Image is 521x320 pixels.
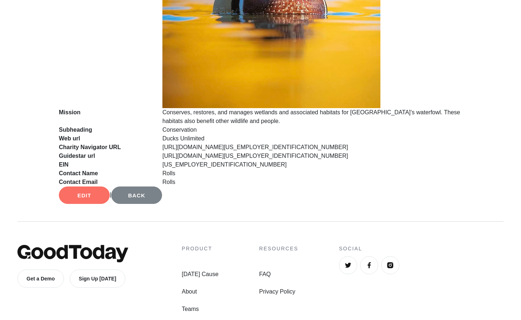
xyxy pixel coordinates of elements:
[157,178,468,186] dd: Rolls
[259,245,298,253] h4: Resources
[360,256,378,274] a: Facebook
[111,186,162,204] a: Back
[53,108,157,126] dt: Mission
[157,134,468,143] dd: Ducks Unlimited
[157,108,468,126] dd: Conserves, restores, and manages wetlands and associated habitats for [GEOGRAPHIC_DATA]'s waterfo...
[344,262,352,269] img: Twitter
[157,143,468,152] dd: [URL][DOMAIN_NAME][US_EMPLOYER_IDENTIFICATION_NUMBER]
[365,262,373,269] img: Facebook
[53,160,157,169] dt: EIN
[157,126,468,134] dd: Conservation
[17,245,128,262] img: GoodToday
[70,270,125,288] a: Sign Up [DATE]
[182,287,218,296] a: About
[339,256,357,274] a: Twitter
[259,270,298,279] a: FAQ
[53,126,157,134] dt: Subheading
[59,186,110,204] a: Edit
[259,287,298,296] a: Privacy Policy
[182,305,218,313] a: Teams
[182,270,218,279] a: [DATE] Cause
[53,143,157,152] dt: Charity Navigator URL
[157,169,468,178] dd: Rolls
[17,270,64,288] a: Get a Demo
[182,245,218,253] h4: Product
[59,186,462,204] div: |
[53,134,157,143] dt: Web url
[339,245,504,253] h4: Social
[53,169,157,178] dt: Contact Name
[157,160,468,169] dd: [US_EMPLOYER_IDENTIFICATION_NUMBER]
[53,178,157,186] dt: Contact Email
[157,152,468,160] dd: [URL][DOMAIN_NAME][US_EMPLOYER_IDENTIFICATION_NUMBER]
[387,262,394,269] img: Instagram
[381,256,399,274] a: Instagram
[53,152,157,160] dt: Guidestar url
